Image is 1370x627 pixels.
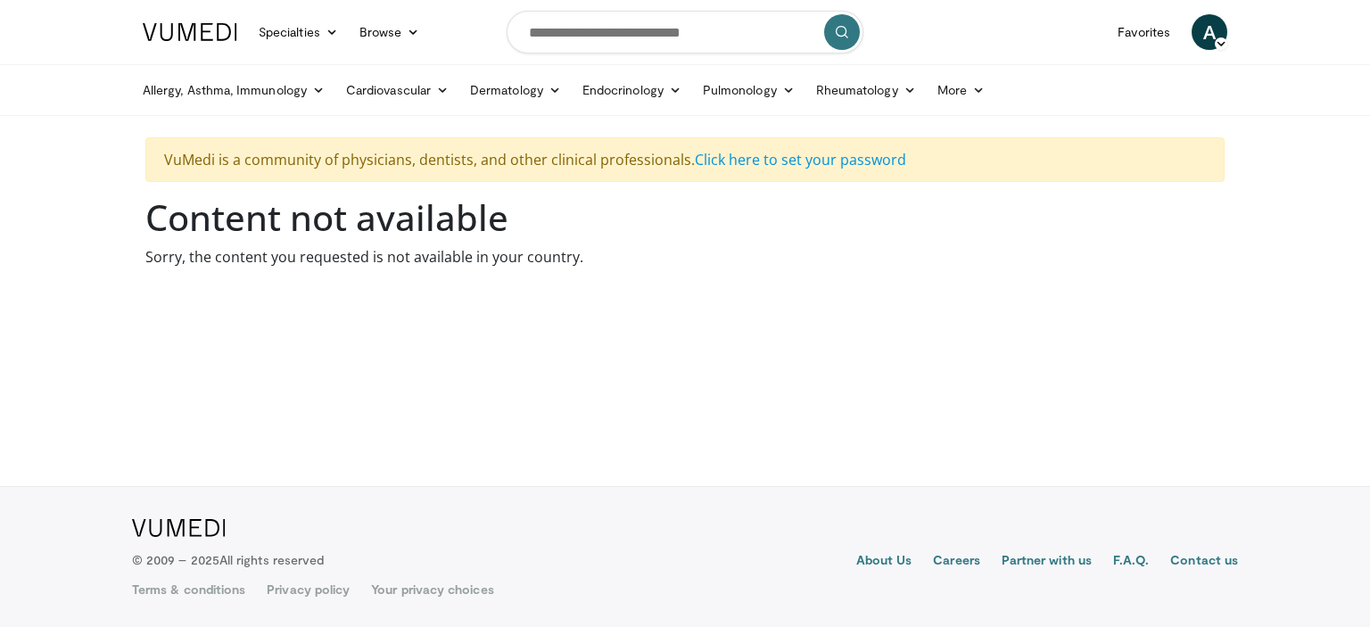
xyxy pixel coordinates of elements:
img: VuMedi Logo [143,23,237,41]
a: Terms & conditions [132,581,245,598]
a: Endocrinology [572,72,692,108]
a: Your privacy choices [371,581,493,598]
a: Cardiovascular [335,72,459,108]
img: VuMedi Logo [132,519,226,537]
a: Dermatology [459,72,572,108]
a: Careers [933,551,980,573]
a: Privacy policy [267,581,350,598]
h1: Content not available [145,196,1225,239]
a: Contact us [1170,551,1238,573]
a: A [1192,14,1227,50]
a: Click here to set your password [695,150,906,169]
a: Favorites [1107,14,1181,50]
a: Pulmonology [692,72,805,108]
a: Browse [349,14,431,50]
div: VuMedi is a community of physicians, dentists, and other clinical professionals. [145,137,1225,182]
a: F.A.Q. [1113,551,1149,573]
a: Rheumatology [805,72,927,108]
a: Specialties [248,14,349,50]
p: Sorry, the content you requested is not available in your country. [145,246,1225,268]
input: Search topics, interventions [507,11,863,54]
a: About Us [856,551,912,573]
a: Allergy, Asthma, Immunology [132,72,335,108]
a: Partner with us [1002,551,1092,573]
span: All rights reserved [219,552,324,567]
p: © 2009 – 2025 [132,551,324,569]
a: More [927,72,995,108]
